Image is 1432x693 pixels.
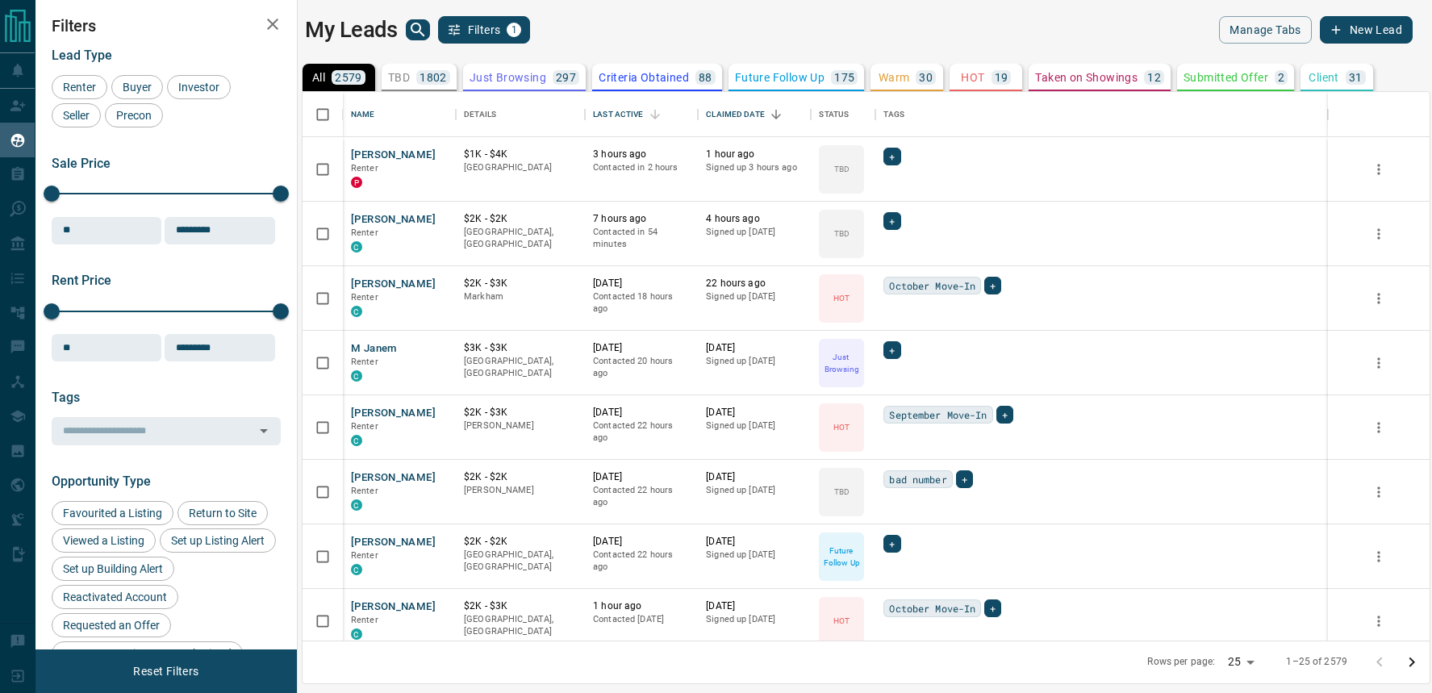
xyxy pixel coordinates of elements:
p: [GEOGRAPHIC_DATA], [GEOGRAPHIC_DATA] [464,549,577,574]
p: Signed up [DATE] [706,613,803,626]
p: $3K - $3K [464,341,577,355]
span: Renter [351,292,378,303]
div: Details [456,92,585,137]
p: Contacted 22 hours ago [593,484,690,509]
div: Requested an Offer [52,613,171,637]
span: + [990,278,996,294]
div: + [883,535,900,553]
p: [DATE] [706,470,803,484]
p: HOT [961,72,984,83]
p: [DATE] [593,277,690,290]
p: Contacted 18 hours ago [593,290,690,315]
p: $2K - $3K [464,599,577,613]
p: TBD [834,163,850,175]
p: [GEOGRAPHIC_DATA], [GEOGRAPHIC_DATA] [464,613,577,638]
p: [GEOGRAPHIC_DATA], [GEOGRAPHIC_DATA] [464,355,577,380]
span: October Move-In [889,600,975,616]
p: $2K - $3K [464,406,577,420]
div: Tags [883,92,904,137]
p: TBD [834,228,850,240]
span: + [889,213,895,229]
p: Signed up [DATE] [706,420,803,432]
div: Tags [875,92,1328,137]
span: + [1002,407,1008,423]
p: Just Browsing [820,351,862,375]
p: [GEOGRAPHIC_DATA] [464,161,577,174]
p: Future Follow Up [735,72,825,83]
p: 2 [1278,72,1284,83]
div: condos.ca [351,370,362,382]
span: + [889,342,895,358]
p: $2K - $2K [464,470,577,484]
p: 1–25 of 2579 [1286,655,1347,669]
span: + [889,536,895,552]
p: 1802 [420,72,447,83]
button: search button [406,19,430,40]
div: condos.ca [351,306,362,317]
button: more [1367,545,1391,569]
span: Precon [111,109,157,122]
span: September Move-In [889,407,987,423]
div: + [956,470,973,488]
p: TBD [388,72,410,83]
div: Investor [167,75,231,99]
span: Renter [351,615,378,625]
button: more [1367,351,1391,375]
button: M Janem [351,341,397,357]
div: condos.ca [351,241,362,253]
div: Buyer [111,75,163,99]
button: more [1367,222,1391,246]
span: October Move-In [889,278,975,294]
button: more [1367,286,1391,311]
p: $2K - $2K [464,212,577,226]
p: Contacted in 54 minutes [593,226,690,251]
p: Signed up [DATE] [706,290,803,303]
span: Renter [351,163,378,173]
button: Reset Filters [123,658,209,685]
div: Set up Building Alert [52,557,174,581]
button: New Lead [1320,16,1413,44]
span: Viewed a Listing [57,534,150,547]
p: Contacted 20 hours ago [593,355,690,380]
div: Status [811,92,875,137]
p: Warm [879,72,910,83]
button: [PERSON_NAME] [351,148,436,163]
p: Signed up [DATE] [706,484,803,497]
button: Manage Tabs [1219,16,1311,44]
span: bad number [889,471,946,487]
p: Just Browsing [470,72,546,83]
p: 12 [1147,72,1161,83]
p: Signed up [DATE] [706,355,803,368]
p: HOT [833,292,850,304]
span: Investor [173,81,225,94]
span: Favourited a Listing [57,507,168,520]
p: TBD [834,486,850,498]
div: condos.ca [351,435,362,446]
button: [PERSON_NAME] [351,535,436,550]
div: condos.ca [351,628,362,640]
p: 31 [1349,72,1363,83]
p: $2K - $3K [464,277,577,290]
p: 1 hour ago [706,148,803,161]
p: 7 hours ago [593,212,690,226]
p: 19 [995,72,1008,83]
div: Name [351,92,375,137]
span: Set up Listing Alert [165,534,270,547]
span: Renter [351,486,378,496]
div: Favourited a Listing [52,501,173,525]
button: [PERSON_NAME] [351,599,436,615]
div: Last Active [593,92,643,137]
button: more [1367,480,1391,504]
p: Signed up [DATE] [706,226,803,239]
div: Precon [105,103,163,127]
p: [DATE] [706,599,803,613]
p: [DATE] [593,406,690,420]
span: Renter [57,81,102,94]
button: Filters1 [438,16,531,44]
div: Set up Listing Alert [160,528,276,553]
p: 175 [834,72,854,83]
div: Status [819,92,849,137]
p: Signed up 3 hours ago [706,161,803,174]
span: Renter [351,421,378,432]
h1: My Leads [305,17,398,43]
